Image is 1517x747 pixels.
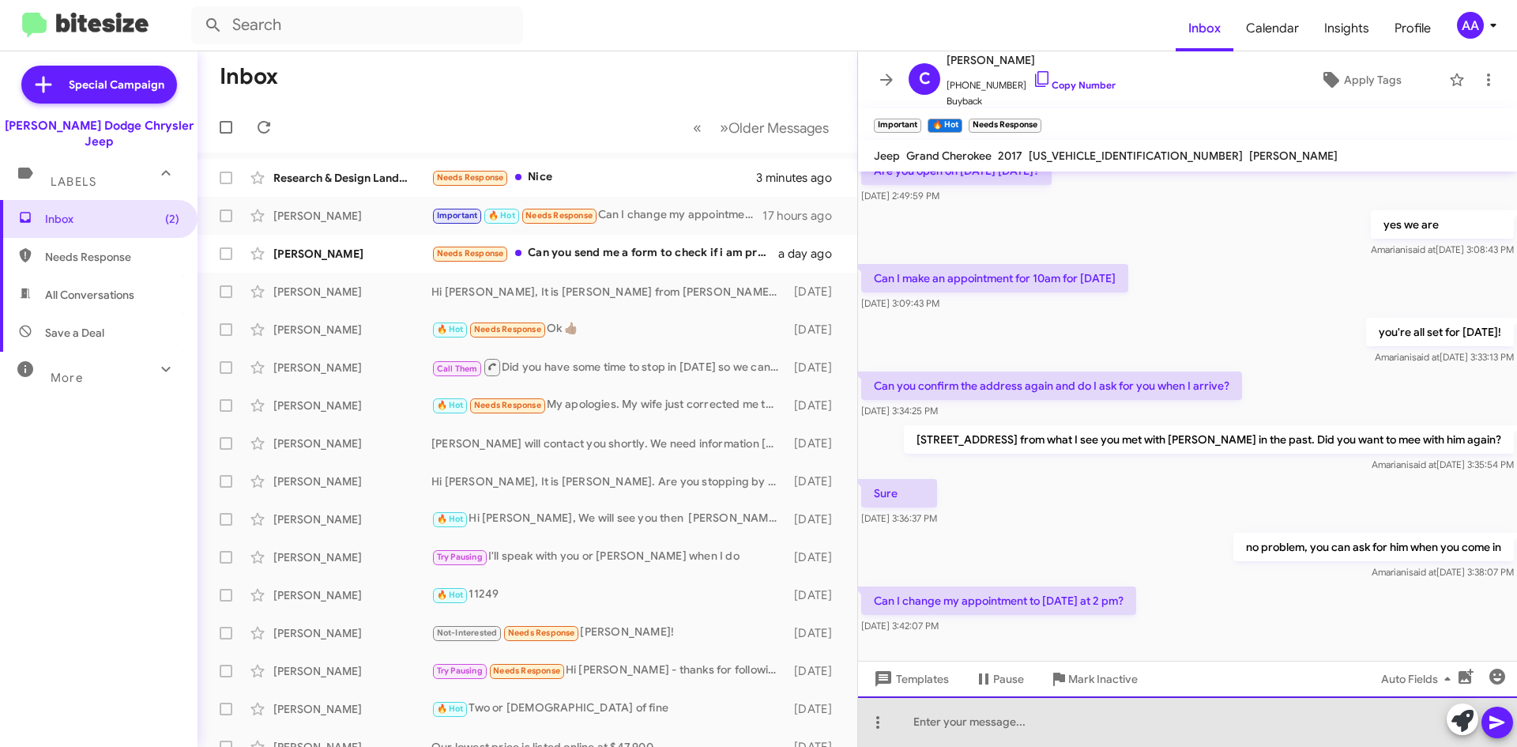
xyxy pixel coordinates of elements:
span: Needs Response [474,400,541,410]
span: Grand Cherokee [906,149,992,163]
small: Important [874,119,921,133]
span: » [720,118,728,138]
div: Nice [431,168,756,187]
div: [DATE] [786,587,845,603]
div: Hi [PERSON_NAME], It is [PERSON_NAME] from [PERSON_NAME] in [GEOGRAPHIC_DATA]. Two things, I have... [431,284,786,300]
span: More [51,371,83,385]
div: [PERSON_NAME] [273,284,431,300]
span: « [693,118,702,138]
span: Call Them [437,364,478,374]
p: you're all set for [DATE]! [1366,318,1514,346]
div: [PERSON_NAME] [273,473,431,489]
span: Not-Interested [437,628,498,638]
span: Amariani [DATE] 3:33:13 PM [1375,351,1514,363]
span: Amariani [DATE] 3:35:54 PM [1372,458,1514,470]
div: [PERSON_NAME] [273,208,431,224]
div: [PERSON_NAME] [273,701,431,717]
button: Templates [858,665,962,693]
span: C [919,66,931,92]
a: Inbox [1176,6,1233,51]
span: Jeep [874,149,900,163]
span: 🔥 Hot [437,590,464,600]
span: 🔥 Hot [488,210,515,221]
span: Profile [1382,6,1444,51]
span: [DATE] 3:09:43 PM [861,297,939,309]
nav: Page navigation example [684,111,838,144]
div: [DATE] [786,360,845,375]
div: [PERSON_NAME] [273,663,431,679]
small: 🔥 Hot [928,119,962,133]
a: Insights [1312,6,1382,51]
div: [PERSON_NAME] [273,625,431,641]
span: (2) [165,211,179,227]
span: Needs Response [437,248,504,258]
span: 🔥 Hot [437,324,464,334]
span: [PHONE_NUMBER] [947,70,1116,93]
span: [PERSON_NAME] [947,51,1116,70]
button: Previous [683,111,711,144]
span: 2017 [998,149,1022,163]
div: Can you send me a form to check if i am pre qualified for lease/finance? [431,244,778,262]
span: [US_VEHICLE_IDENTIFICATION_NUMBER] [1029,149,1243,163]
span: said at [1409,566,1436,578]
span: [PERSON_NAME] [1249,149,1338,163]
button: AA [1444,12,1500,39]
p: Sure [861,479,937,507]
div: Hi [PERSON_NAME] - thanks for following up. For financial reasons I've had to stop my search for ... [431,662,786,680]
button: Apply Tags [1279,66,1441,94]
span: [DATE] 2:49:59 PM [861,190,939,202]
span: Important [437,210,478,221]
span: Inbox [45,211,179,227]
div: [PERSON_NAME] [273,398,431,413]
div: Two or [DEMOGRAPHIC_DATA] of fine [431,700,786,718]
p: yes we are [1371,210,1514,239]
span: Special Campaign [69,77,164,92]
button: Pause [962,665,1037,693]
span: Save a Deal [45,325,104,341]
a: Copy Number [1033,79,1116,91]
div: Ok 👍🏾 [431,320,786,338]
div: [PERSON_NAME] [273,246,431,262]
span: Try Pausing [437,666,483,676]
span: Older Messages [728,119,829,137]
input: Search [191,6,523,44]
span: Needs Response [493,666,560,676]
span: Mark Inactive [1068,665,1138,693]
div: AA [1457,12,1484,39]
span: said at [1408,243,1436,255]
span: Needs Response [45,249,179,265]
div: [DATE] [786,511,845,527]
span: All Conversations [45,287,134,303]
span: 🔥 Hot [437,704,464,714]
div: [DATE] [786,322,845,338]
div: [PERSON_NAME]! [431,624,786,642]
div: [DATE] [786,625,845,641]
p: no problem, you can ask for him when you come in [1233,533,1514,561]
span: 🔥 Hot [437,400,464,410]
span: Amariani [DATE] 3:38:07 PM [1372,566,1514,578]
span: Apply Tags [1344,66,1402,94]
div: 3 minutes ago [756,170,845,186]
span: Auto Fields [1381,665,1457,693]
div: Hi [PERSON_NAME], We will see you then [PERSON_NAME] [431,510,786,528]
div: a day ago [778,246,845,262]
div: I'll speak with you or [PERSON_NAME] when I do [431,548,786,566]
a: Calendar [1233,6,1312,51]
h1: Inbox [220,64,278,89]
span: Amariani [DATE] 3:08:43 PM [1371,243,1514,255]
p: Can I change my appointment to [DATE] at 2 pm? [861,587,1136,615]
div: Hi [PERSON_NAME], It is [PERSON_NAME]. Are you stopping by [DATE]? [431,473,786,489]
span: said at [1412,351,1440,363]
small: Needs Response [969,119,1041,133]
button: Next [710,111,838,144]
p: [STREET_ADDRESS] from what I see you met with [PERSON_NAME] in the past. Did you want to mee with... [904,425,1514,454]
span: Pause [993,665,1024,693]
div: [DATE] [786,284,845,300]
div: Can I change my appointment to [DATE] at 2 pm? [431,206,762,224]
span: Labels [51,175,96,189]
p: Can you confirm the address again and do I ask for you when I arrive? [861,372,1242,400]
span: [DATE] 3:34:25 PM [861,405,938,417]
button: Auto Fields [1368,665,1470,693]
div: Research & Design Landscape Llc [273,170,431,186]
